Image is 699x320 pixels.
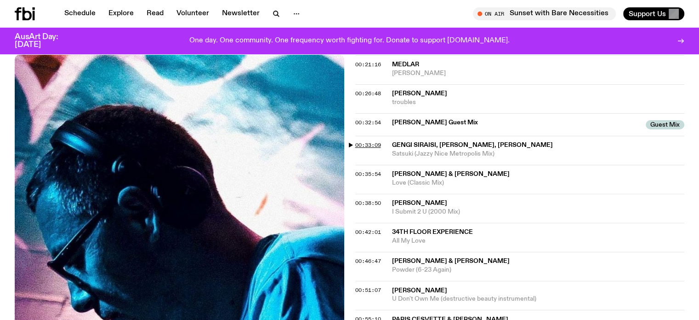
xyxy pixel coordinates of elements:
button: 00:21:16 [355,62,381,67]
a: Read [141,7,169,20]
button: 00:35:54 [355,172,381,177]
button: 00:32:54 [355,120,381,125]
a: Schedule [59,7,101,20]
span: 00:46:47 [355,257,381,265]
span: 00:32:54 [355,119,381,126]
h3: AusArt Day: [DATE] [15,33,74,49]
span: [PERSON_NAME] & [PERSON_NAME] [392,171,510,177]
a: Volunteer [171,7,215,20]
span: Guest Mix [646,120,684,129]
button: Support Us [623,7,684,20]
span: Powder (6-23 Again) [392,266,685,274]
span: 00:51:07 [355,286,381,294]
span: Gengi Siraisi, [PERSON_NAME], [PERSON_NAME] [392,142,553,148]
span: 00:26:48 [355,90,381,97]
span: troubles [392,98,685,107]
button: 00:51:07 [355,288,381,293]
span: 00:33:09 [355,141,381,149]
button: 00:46:47 [355,259,381,264]
button: On AirSunset with Bare Necessities [473,7,616,20]
span: All My Love [392,237,685,245]
span: [PERSON_NAME] Guest Mix [392,118,641,127]
span: Satsuki (Jazzy Nice Metropolis Mix) [392,150,685,158]
span: U Don't Own Me (destructive beauty instrumental) [392,295,685,303]
span: [PERSON_NAME] [392,69,685,78]
span: 00:35:54 [355,170,381,178]
p: One day. One community. One frequency worth fighting for. Donate to support [DOMAIN_NAME]. [189,37,510,45]
span: 34th Floor Experience [392,229,473,235]
a: Explore [103,7,139,20]
button: 00:42:01 [355,230,381,235]
button: 00:26:48 [355,91,381,96]
a: Newsletter [216,7,265,20]
span: 00:38:50 [355,199,381,207]
span: Support Us [629,10,666,18]
button: 00:38:50 [355,201,381,206]
span: 00:21:16 [355,61,381,68]
button: 00:33:09 [355,143,381,148]
span: Medlar [392,61,419,68]
span: [PERSON_NAME] [392,90,447,97]
span: Love (Classic Mix) [392,179,685,187]
span: I Submit 2 U (2000 Mix) [392,208,685,216]
span: 00:42:01 [355,228,381,236]
span: [PERSON_NAME] [392,287,447,294]
span: [PERSON_NAME] [392,200,447,206]
span: [PERSON_NAME] & [PERSON_NAME] [392,258,510,264]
